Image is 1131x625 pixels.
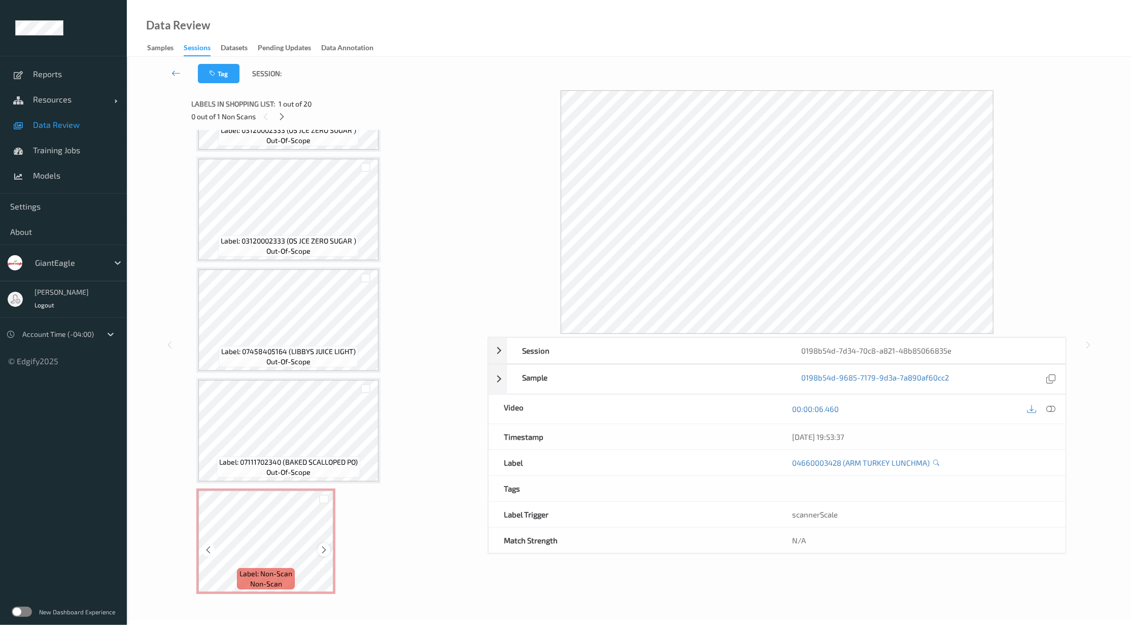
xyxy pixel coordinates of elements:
[488,364,1066,394] div: Sample0198b54d-9685-7179-9d3a-7a890af60cc2
[321,41,384,55] a: Data Annotation
[489,424,777,449] div: Timestamp
[198,64,239,83] button: Tag
[221,41,258,55] a: Datasets
[793,458,930,468] a: 04660003428 (ARM TURKEY LUNCHMA)
[147,41,184,55] a: Samples
[266,246,311,256] span: out-of-scope
[252,68,282,79] span: Session:
[777,528,1066,553] div: N/A
[489,395,777,424] div: Video
[488,337,1066,364] div: Session0198b54d-7d34-70c8-a821-48b85066835e
[221,236,356,246] span: Label: 03120002333 (OS JCE ZERO SUGAR )
[219,457,358,467] span: Label: 07111702340 (BAKED SCALLOPED PO)
[221,125,356,135] span: Label: 03120002333 (OS JCE ZERO SUGAR )
[786,338,1066,363] div: 0198b54d-7d34-70c8-a821-48b85066835e
[266,135,311,146] span: out-of-scope
[146,20,210,30] div: Data Review
[802,372,949,386] a: 0198b54d-9685-7179-9d3a-7a890af60cc2
[184,43,211,56] div: Sessions
[266,467,311,477] span: out-of-scope
[489,476,777,501] div: Tags
[266,357,311,367] span: out-of-scope
[489,502,777,527] div: Label Trigger
[184,41,221,56] a: Sessions
[258,43,311,55] div: Pending Updates
[507,365,786,394] div: Sample
[489,450,777,475] div: Label
[147,43,174,55] div: Samples
[279,99,312,109] span: 1 out of 20
[250,579,282,589] span: non-scan
[221,346,356,357] span: Label: 07458405164 (LIBBYS JUICE LIGHT)
[507,338,786,363] div: Session
[793,432,1050,442] div: [DATE] 19:53:37
[191,99,275,109] span: Labels in shopping list:
[321,43,373,55] div: Data Annotation
[777,502,1066,527] div: scannerScale
[489,528,777,553] div: Match Strength
[239,569,292,579] span: Label: Non-Scan
[793,404,839,414] a: 00:00:06.460
[258,41,321,55] a: Pending Updates
[191,110,481,123] div: 0 out of 1 Non Scans
[221,43,248,55] div: Datasets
